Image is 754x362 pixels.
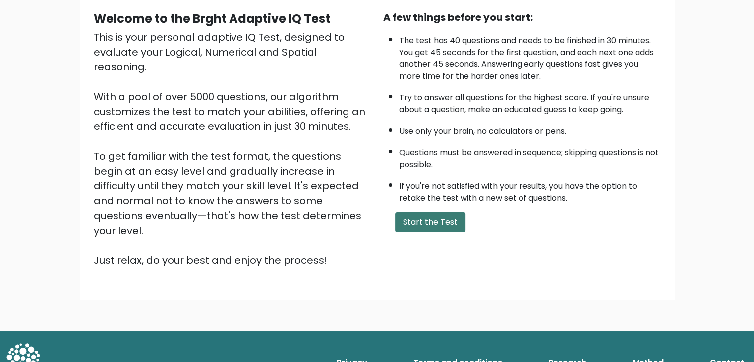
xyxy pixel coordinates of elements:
[383,10,661,25] div: A few things before you start:
[399,121,661,137] li: Use only your brain, no calculators or pens.
[399,87,661,116] li: Try to answer all questions for the highest score. If you're unsure about a question, make an edu...
[399,142,661,171] li: Questions must be answered in sequence; skipping questions is not possible.
[399,30,661,82] li: The test has 40 questions and needs to be finished in 30 minutes. You get 45 seconds for the firs...
[395,212,465,232] button: Start the Test
[399,176,661,204] li: If you're not satisfied with your results, you have the option to retake the test with a new set ...
[94,10,330,27] b: Welcome to the Brght Adaptive IQ Test
[94,30,371,268] div: This is your personal adaptive IQ Test, designed to evaluate your Logical, Numerical and Spatial ...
